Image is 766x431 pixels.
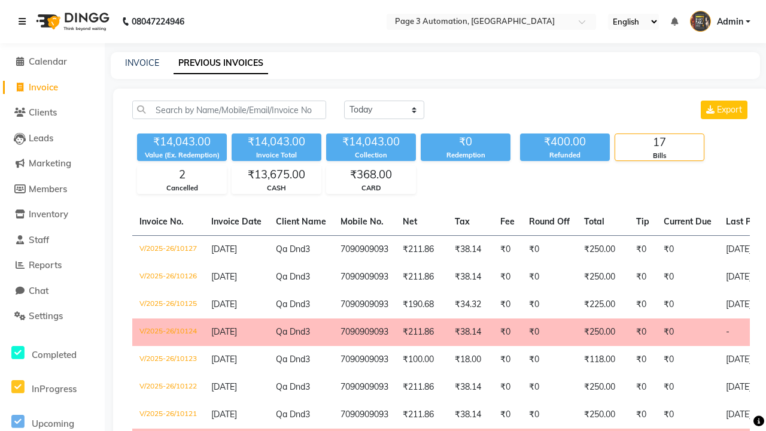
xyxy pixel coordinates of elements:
td: ₹0 [493,346,522,374]
a: Chat [3,284,102,298]
td: ₹0 [493,374,522,401]
span: Staff [29,234,49,245]
td: ₹0 [629,291,656,318]
span: Qa Dnd3 [276,271,310,282]
span: InProgress [32,383,77,394]
td: 7090909093 [333,374,396,401]
td: ₹211.86 [396,401,448,429]
td: ₹211.86 [396,235,448,263]
td: ₹0 [522,291,577,318]
td: ₹250.00 [577,235,629,263]
span: Total [584,216,604,227]
td: ₹0 [522,263,577,291]
span: Tip [636,216,649,227]
div: Invoice Total [232,150,321,160]
td: ₹0 [656,346,719,374]
a: Invoice [3,81,102,95]
span: Qa Dnd3 [276,354,310,365]
span: [DATE] [211,271,237,282]
div: ₹400.00 [520,133,610,150]
div: Redemption [421,150,510,160]
td: ₹0 [656,318,719,346]
td: ₹250.00 [577,263,629,291]
span: Inventory [29,208,68,220]
span: [DATE] [211,299,237,309]
span: [DATE] [211,326,237,337]
span: Invoice No. [139,216,184,227]
div: CASH [232,183,321,193]
span: Round Off [529,216,570,227]
td: ₹38.14 [448,235,493,263]
a: Clients [3,106,102,120]
div: ₹14,043.00 [232,133,321,150]
div: ₹0 [421,133,510,150]
span: Settings [29,310,63,321]
a: Staff [3,233,102,247]
td: 7090909093 [333,346,396,374]
a: Reports [3,259,102,272]
td: ₹0 [629,346,656,374]
td: ₹0 [656,263,719,291]
span: Members [29,183,67,195]
td: ₹38.14 [448,318,493,346]
td: ₹0 [629,235,656,263]
td: ₹0 [522,235,577,263]
div: ₹368.00 [327,166,415,183]
div: Cancelled [138,183,226,193]
td: ₹250.00 [577,374,629,401]
div: Value (Ex. Redemption) [137,150,227,160]
span: Admin [717,16,743,28]
td: V/2025-26/10126 [132,263,204,291]
span: Client Name [276,216,326,227]
span: Completed [32,349,77,360]
td: ₹0 [493,263,522,291]
td: ₹118.00 [577,346,629,374]
td: ₹225.00 [577,291,629,318]
span: Calendar [29,56,67,67]
td: 7090909093 [333,235,396,263]
td: ₹0 [629,318,656,346]
td: ₹38.14 [448,374,493,401]
td: V/2025-26/10127 [132,235,204,263]
b: 08047224946 [132,5,184,38]
td: ₹0 [629,263,656,291]
td: ₹190.68 [396,291,448,318]
td: 7090909093 [333,318,396,346]
td: ₹0 [656,401,719,429]
a: INVOICE [125,57,159,68]
div: Collection [326,150,416,160]
td: ₹211.86 [396,263,448,291]
span: Tax [455,216,470,227]
span: Clients [29,107,57,118]
td: ₹0 [493,291,522,318]
span: Export [717,104,742,115]
td: ₹0 [656,374,719,401]
span: Invoice Date [211,216,262,227]
span: [DATE] [211,354,237,365]
td: V/2025-26/10124 [132,318,204,346]
span: Reports [29,259,62,271]
span: Qa Dnd3 [276,409,310,420]
td: ₹0 [522,401,577,429]
td: V/2025-26/10122 [132,374,204,401]
div: CARD [327,183,415,193]
td: ₹0 [493,318,522,346]
span: Marketing [29,157,71,169]
td: V/2025-26/10125 [132,291,204,318]
span: Qa Dnd3 [276,244,310,254]
div: 2 [138,166,226,183]
input: Search by Name/Mobile/Email/Invoice No [132,101,326,119]
span: Invoice [29,81,58,93]
div: Refunded [520,150,610,160]
img: Admin [690,11,711,32]
div: Bills [615,151,704,161]
div: ₹14,043.00 [326,133,416,150]
a: Calendar [3,55,102,69]
span: [DATE] [211,409,237,420]
span: Net [403,216,417,227]
td: ₹38.14 [448,401,493,429]
span: Chat [29,285,48,296]
td: ₹0 [522,346,577,374]
span: Fee [500,216,515,227]
td: ₹250.00 [577,401,629,429]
